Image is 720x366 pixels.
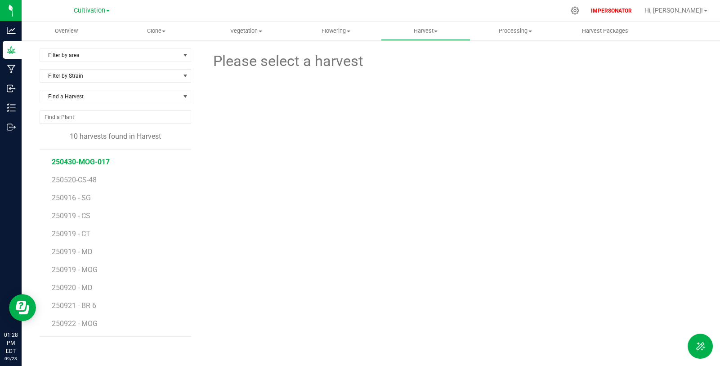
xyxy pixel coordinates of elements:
[569,6,581,15] div: Manage settings
[471,27,560,35] span: Processing
[4,355,18,362] p: 09/23
[52,283,93,292] span: 250920 - MD
[291,27,380,35] span: Flowering
[52,319,98,328] span: 250922 - MOG
[381,22,471,40] a: Harvest
[7,123,16,132] inline-svg: Outbound
[52,229,90,238] span: 250919 - CT
[381,27,470,35] span: Harvest
[7,84,16,93] inline-svg: Inbound
[52,247,93,256] span: 250919 - MD
[9,294,36,321] iframe: Resource center
[7,65,16,74] inline-svg: Manufacturing
[587,7,635,15] p: IMPERSONATOR
[43,27,90,35] span: Overview
[74,7,105,14] span: Cultivation
[179,49,191,62] span: select
[40,70,179,82] span: Filter by Strain
[40,90,179,103] span: Find a Harvest
[52,265,98,274] span: 250919 - MOG
[570,27,640,35] span: Harvest Packages
[112,27,201,35] span: Clone
[52,194,91,202] span: 250916 - SG
[40,131,191,142] div: 10 harvests found in Harvest
[52,212,90,220] span: 250919 - CS
[7,103,16,112] inline-svg: Inventory
[470,22,560,40] a: Processing
[52,158,110,166] span: 250430-MOG-017
[201,27,291,35] span: Vegetation
[52,301,96,310] span: 250921 - BR 6
[4,331,18,355] p: 01:28 PM EDT
[40,49,179,62] span: Filter by area
[7,26,16,35] inline-svg: Analytics
[212,50,363,72] span: Please select a harvest
[40,111,191,123] input: NO DATA FOUND
[7,45,16,54] inline-svg: Grow
[112,22,201,40] a: Clone
[52,176,97,184] span: 250520-CS-48
[560,22,650,40] a: Harvest Packages
[201,22,291,40] a: Vegetation
[291,22,381,40] a: Flowering
[22,22,112,40] a: Overview
[688,334,713,359] button: Toggle Menu
[644,7,703,14] span: Hi, [PERSON_NAME]!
